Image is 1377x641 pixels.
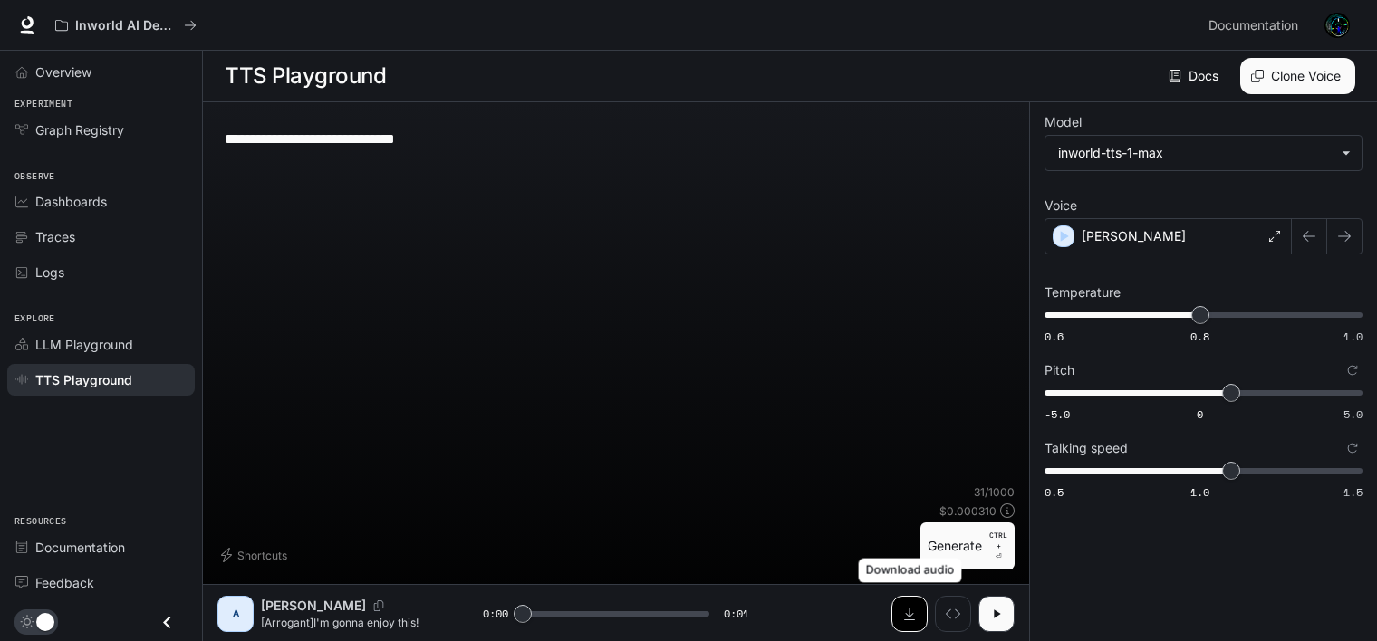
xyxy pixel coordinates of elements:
[1208,14,1298,37] span: Documentation
[7,221,195,253] a: Traces
[7,114,195,146] a: Graph Registry
[1045,329,1064,344] span: 0.6
[75,18,177,33] p: Inworld AI Demos
[7,531,195,563] a: Documentation
[974,484,1015,500] p: 31 / 1000
[1343,407,1363,422] span: 5.0
[7,56,195,88] a: Overview
[225,58,386,94] h1: TTS Playground
[35,62,91,81] span: Overview
[1045,407,1070,422] span: -5.0
[47,7,205,43] button: All workspaces
[1165,58,1226,94] a: Docs
[35,573,94,592] span: Feedback
[1190,329,1209,344] span: 0.8
[35,227,75,246] span: Traces
[724,605,749,623] span: 0:01
[891,596,928,632] button: Download audio
[221,599,250,628] div: A
[35,192,107,211] span: Dashboards
[7,567,195,598] a: Feedback
[1343,329,1363,344] span: 1.0
[1045,286,1121,299] p: Temperature
[1045,136,1362,170] div: inworld-tts-1-max
[1240,58,1355,94] button: Clone Voice
[1324,13,1350,38] img: User avatar
[1082,227,1186,245] p: [PERSON_NAME]
[7,364,195,396] a: TTS Playground
[920,522,1015,569] button: GenerateCTRL +⏎
[1045,364,1074,377] p: Pitch
[1201,7,1312,43] a: Documentation
[366,600,391,611] button: Copy Voice ID
[35,263,64,282] span: Logs
[7,329,195,360] a: LLM Playground
[7,186,195,217] a: Dashboards
[989,530,1007,551] p: CTRL +
[35,120,124,139] span: Graph Registry
[261,615,439,630] p: [Arrogant]I'm gonna enjoy this!
[35,538,125,557] span: Documentation
[483,605,508,623] span: 0:00
[1197,407,1203,422] span: 0
[989,530,1007,562] p: ⏎
[1343,484,1363,500] span: 1.5
[217,541,294,569] button: Shortcuts
[147,604,188,641] button: Close drawer
[859,559,962,583] div: Download audio
[1343,360,1363,380] button: Reset to default
[1045,442,1128,454] p: Talking speed
[7,256,195,288] a: Logs
[1058,144,1333,162] div: inworld-tts-1-max
[1319,7,1355,43] button: User avatar
[939,503,997,519] p: $ 0.000310
[1190,484,1209,500] span: 1.0
[1045,484,1064,500] span: 0.5
[35,335,133,354] span: LLM Playground
[935,596,971,632] button: Inspect
[261,597,366,615] p: [PERSON_NAME]
[1045,116,1082,129] p: Model
[35,370,132,389] span: TTS Playground
[1045,199,1077,212] p: Voice
[1343,438,1363,458] button: Reset to default
[36,611,54,631] span: Dark mode toggle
